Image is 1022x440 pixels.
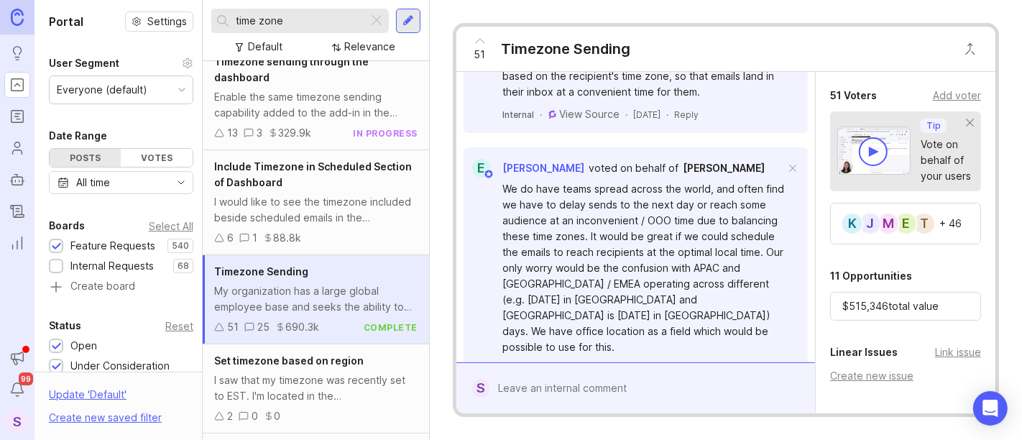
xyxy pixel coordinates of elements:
[252,230,257,246] div: 1
[147,14,187,29] span: Settings
[50,149,121,167] div: Posts
[203,344,429,434] a: Set timezone based on regionI saw that my timezone was recently set to EST. I'm located in the [G...
[4,230,30,256] a: Reporting
[589,160,679,176] div: voted on behalf of
[353,127,418,139] div: in progress
[4,345,30,371] button: Announcements
[49,13,83,30] h1: Portal
[178,260,189,272] p: 68
[121,149,192,167] div: Votes
[149,222,193,230] div: Select All
[125,12,193,32] button: Settings
[4,377,30,403] button: Notifications
[214,89,418,121] div: Enable the same timezone sending capability added to the add-in in the dashboard.
[227,319,239,335] div: 51
[560,107,620,122] a: View Source
[683,160,765,176] a: [PERSON_NAME]
[830,87,877,104] div: 51 Voters
[257,125,262,141] div: 3
[483,169,494,180] img: member badge
[667,109,669,121] div: ·
[841,212,864,235] div: K
[227,125,238,141] div: 13
[830,292,981,321] div: $ 515,346 total value
[70,258,154,274] div: Internal Requests
[939,219,962,229] div: + 46
[257,319,270,335] div: 25
[49,55,119,72] div: User Segment
[214,283,418,315] div: My organization has a large global employee base and seeks the ability to schedule email sends ba...
[4,408,30,434] button: S
[49,317,81,334] div: Status
[830,344,898,361] div: Linear Issues
[203,255,429,344] a: Timezone SendingMy organization has a large global employee base and seeks the ability to schedul...
[503,162,585,174] span: [PERSON_NAME]
[683,162,765,174] span: [PERSON_NAME]
[626,109,628,121] div: ·
[4,167,30,193] a: Autopilot
[956,35,985,63] button: Close button
[4,198,30,224] a: Changelog
[165,322,193,330] div: Reset
[973,391,1008,426] div: Open Intercom Messenger
[49,127,107,145] div: Date Range
[503,52,785,100] div: I would like the ability to adjust the send time of emails based on the recipient's time zone, so...
[203,150,429,255] a: Include Timezone in Scheduled Section of DashboardI would like to see the timezone included besid...
[474,47,486,63] span: 51
[285,319,319,335] div: 690.3k
[4,135,30,161] a: Users
[877,212,900,235] div: M
[76,175,110,191] div: All time
[172,240,189,252] p: 540
[634,109,661,120] time: [DATE]
[503,181,785,355] div: We do have teams spread across the world, and often find we have to delay sends to the next day o...
[344,39,395,55] div: Relevance
[278,125,311,141] div: 329.9k
[503,109,535,121] div: Internal
[364,321,418,334] div: complete
[935,344,981,360] div: Link issue
[472,159,491,178] div: E
[502,39,631,59] div: Timezone Sending
[70,338,97,354] div: Open
[57,82,147,98] div: Everyone (default)
[70,358,170,374] div: Under Consideration
[49,217,85,234] div: Boards
[4,72,30,98] a: Portal
[837,127,911,175] img: video-thumbnail-vote-d41b83416815613422e2ca741bf692cc.jpg
[19,372,33,385] span: 99
[227,230,234,246] div: 6
[921,137,971,184] div: Vote on behalf of your users
[214,372,418,404] div: I saw that my timezone was recently set to EST. I'm located in the [GEOGRAPHIC_DATA], so this doe...
[248,39,282,55] div: Default
[548,110,557,119] img: gong
[830,267,912,285] div: 11 Opportunities
[236,13,362,29] input: Search...
[472,379,490,398] div: S
[830,368,981,384] div: Create new issue
[170,177,193,188] svg: toggle icon
[933,88,981,104] div: Add voter
[4,40,30,66] a: Ideas
[895,212,918,235] div: E
[675,109,699,121] div: Reply
[273,230,301,246] div: 88.8k
[252,408,258,424] div: 0
[214,354,364,367] span: Set timezone based on region
[859,212,882,235] div: J
[49,387,126,410] div: Update ' Default '
[214,265,308,278] span: Timezone Sending
[540,109,543,121] div: ·
[49,410,162,426] div: Create new saved filter
[227,408,233,424] div: 2
[560,108,620,120] span: View Source
[70,238,155,254] div: Feature Requests
[926,120,941,132] p: Tip
[913,212,936,235] div: T
[464,159,585,178] a: E[PERSON_NAME]
[4,104,30,129] a: Roadmaps
[49,281,193,294] a: Create board
[11,9,24,25] img: Canny Home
